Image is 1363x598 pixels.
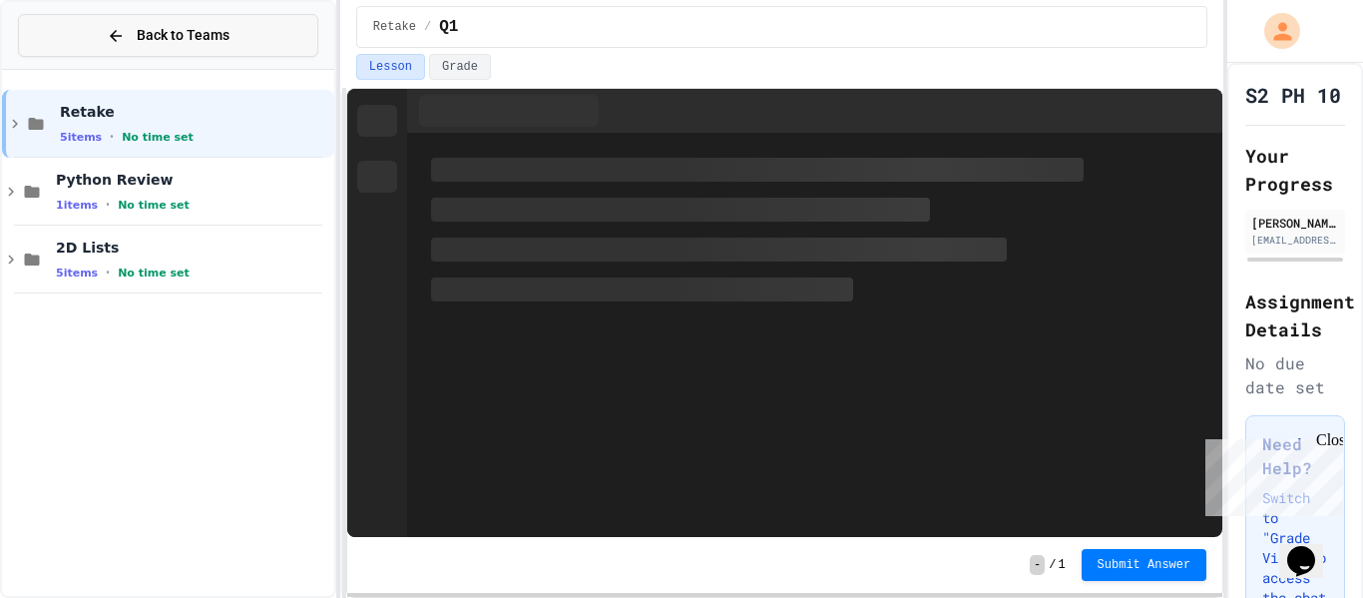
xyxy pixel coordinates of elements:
[106,265,110,281] span: •
[56,239,330,257] span: 2D Lists
[137,25,229,46] span: Back to Teams
[1058,557,1065,573] span: 1
[1243,8,1305,54] div: My Account
[106,197,110,213] span: •
[1082,549,1207,581] button: Submit Answer
[60,131,102,144] span: 5 items
[60,103,330,121] span: Retake
[1245,81,1341,109] h1: S2 PH 10
[8,8,138,127] div: Chat with us now!Close
[18,14,318,57] button: Back to Teams
[356,54,425,80] button: Lesson
[1197,431,1343,516] iframe: chat widget
[1098,557,1191,573] span: Submit Answer
[110,129,114,145] span: •
[429,54,491,80] button: Grade
[373,19,416,35] span: Retake
[1279,518,1343,578] iframe: chat widget
[118,267,190,280] span: No time set
[1251,233,1339,248] div: [EMAIL_ADDRESS][DOMAIN_NAME]
[118,199,190,212] span: No time set
[56,171,330,189] span: Python Review
[424,19,431,35] span: /
[122,131,194,144] span: No time set
[1245,142,1345,198] h2: Your Progress
[439,15,458,39] span: Q1
[1030,555,1045,575] span: -
[1049,557,1056,573] span: /
[56,199,98,212] span: 1 items
[56,267,98,280] span: 5 items
[1251,214,1339,232] div: [PERSON_NAME]
[1245,351,1345,399] div: No due date set
[1245,288,1345,343] h2: Assignment Details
